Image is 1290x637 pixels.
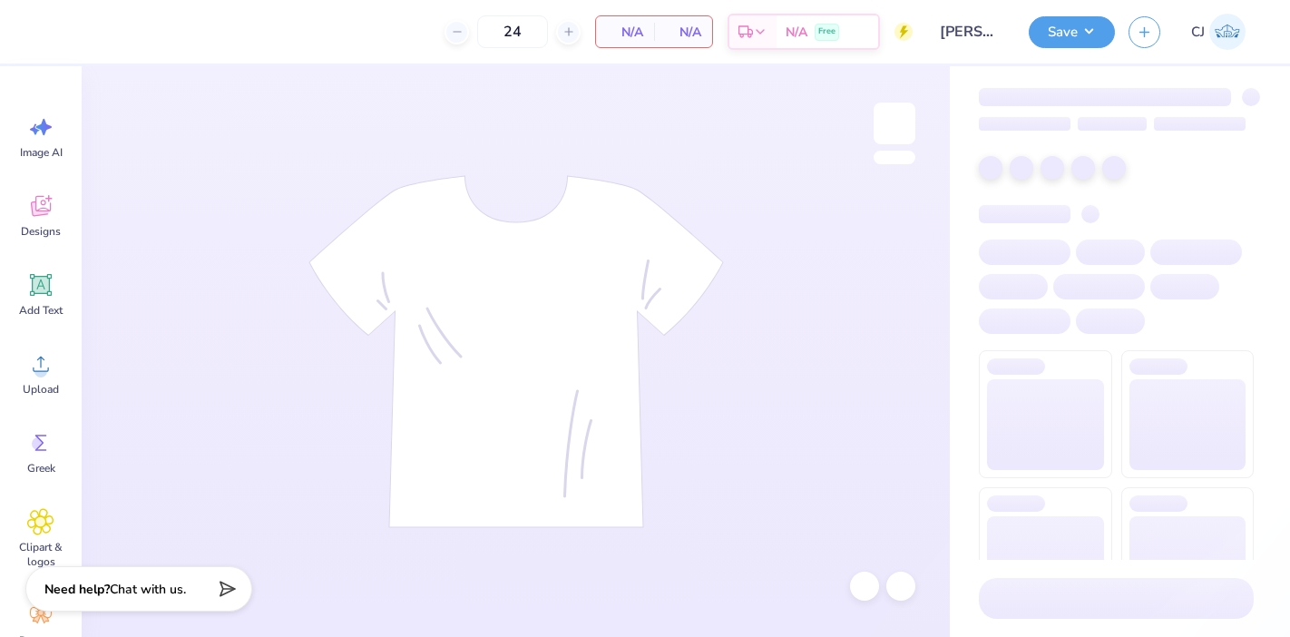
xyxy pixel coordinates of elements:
[44,581,110,598] strong: Need help?
[308,175,724,528] img: tee-skeleton.svg
[1209,14,1246,50] img: Carljude Jashper Liwanag
[818,25,836,38] span: Free
[110,581,186,598] span: Chat with us.
[27,461,55,475] span: Greek
[786,23,807,42] span: N/A
[477,15,548,48] input: – –
[11,540,71,569] span: Clipart & logos
[21,224,61,239] span: Designs
[20,145,63,160] span: Image AI
[19,303,63,318] span: Add Text
[1191,22,1205,43] span: CJ
[23,382,59,397] span: Upload
[665,23,701,42] span: N/A
[926,14,1015,50] input: Untitled Design
[607,23,643,42] span: N/A
[1183,14,1254,50] a: CJ
[1029,16,1115,48] button: Save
